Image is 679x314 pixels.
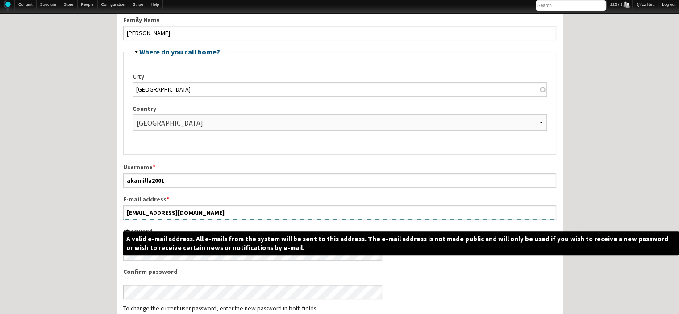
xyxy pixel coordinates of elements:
input: Search [536,0,606,11]
label: Family Name [123,15,556,25]
label: Confirm password [123,267,383,276]
img: Home [4,0,11,11]
label: Country [133,104,547,113]
a: Where do you call home? [139,47,220,56]
span: This field is required. [153,163,155,171]
label: City [133,72,547,81]
label: E-mail address [123,195,556,204]
label: Username [123,163,556,172]
label: Password [123,227,383,236]
div: To change the current user password, enter the new password in both fields. [123,306,556,312]
span: A valid e-mail address. All e-mails from the system will be sent to this address. The e-mail addr... [123,231,679,255]
span: This field is required. [167,195,169,203]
